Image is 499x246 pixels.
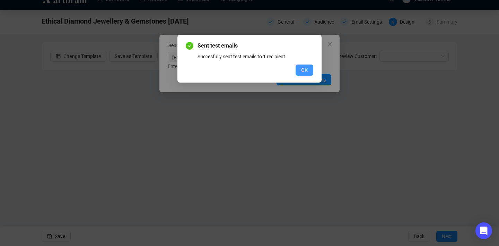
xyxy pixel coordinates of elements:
[198,42,313,50] span: Sent test emails
[296,65,313,76] button: OK
[186,42,193,50] span: check-circle
[475,222,492,239] div: Open Intercom Messenger
[198,53,313,60] div: Succesfully sent test emails to 1 recipient.
[301,66,308,74] span: OK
